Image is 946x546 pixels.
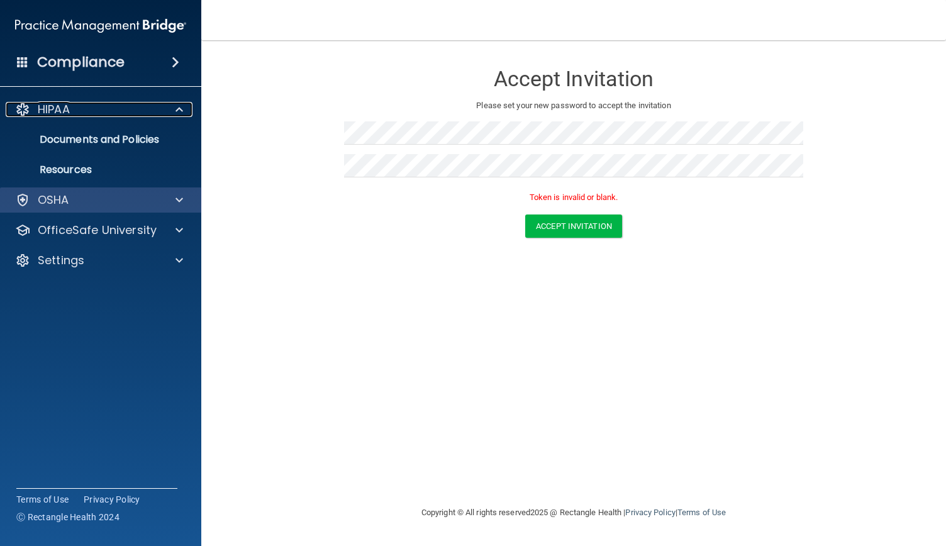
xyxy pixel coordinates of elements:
a: HIPAA [15,102,183,117]
a: OfficeSafe University [15,223,183,238]
a: Settings [15,253,183,268]
a: Privacy Policy [84,493,140,506]
span: Ⓒ Rectangle Health 2024 [16,511,120,523]
h3: Accept Invitation [344,67,803,91]
img: PMB logo [15,13,186,38]
a: Terms of Use [16,493,69,506]
div: Copyright © All rights reserved 2025 @ Rectangle Health | | [344,493,803,533]
p: Token is invalid or blank. [344,190,803,205]
p: Settings [38,253,84,268]
button: Accept Invitation [525,214,622,238]
h4: Compliance [37,53,125,71]
a: Privacy Policy [625,508,675,517]
p: OSHA [38,192,69,208]
p: Please set your new password to accept the invitation [353,98,794,113]
p: OfficeSafe University [38,223,157,238]
iframe: Drift Widget Chat Controller [728,457,931,507]
a: OSHA [15,192,183,208]
p: HIPAA [38,102,70,117]
p: Resources [8,164,180,176]
p: Documents and Policies [8,133,180,146]
a: Terms of Use [677,508,726,517]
